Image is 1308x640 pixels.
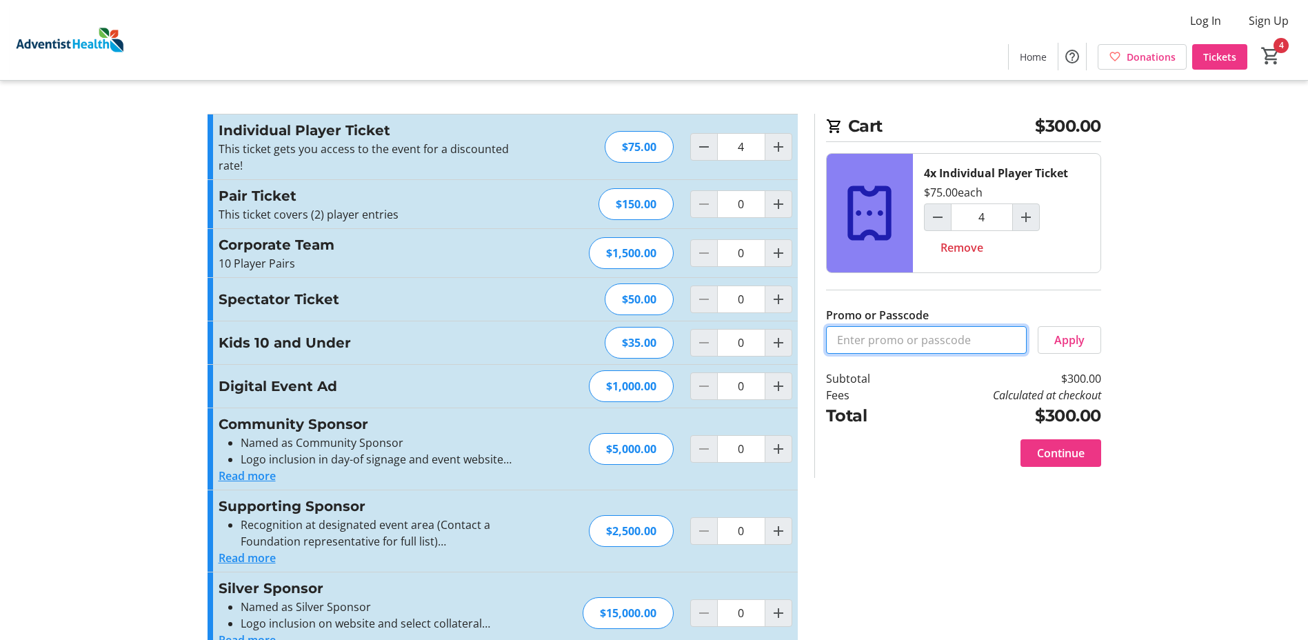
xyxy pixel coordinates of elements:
[219,496,520,517] h3: Supporting Sponsor
[717,599,765,627] input: Silver Sponsor Quantity
[905,370,1100,387] td: $300.00
[765,518,792,544] button: Increment by one
[924,184,983,201] div: $75.00 each
[241,599,520,615] li: Named as Silver Sponsor
[589,237,674,269] div: $1,500.00
[1054,332,1085,348] span: Apply
[1192,44,1247,70] a: Tickets
[241,615,520,632] li: Logo inclusion on website and select collateral
[717,329,765,357] input: Kids 10 and Under Quantity
[924,234,1000,261] button: Remove
[765,436,792,462] button: Increment by one
[826,387,906,403] td: Fees
[765,330,792,356] button: Increment by one
[717,517,765,545] input: Supporting Sponsor Quantity
[905,387,1100,403] td: Calculated at checkout
[717,286,765,313] input: Spectator Ticket Quantity
[1249,12,1289,29] span: Sign Up
[1058,43,1086,70] button: Help
[1098,44,1187,70] a: Donations
[940,239,983,256] span: Remove
[826,114,1101,142] h2: Cart
[765,240,792,266] button: Increment by one
[605,327,674,359] div: $35.00
[219,414,520,434] h3: Community Sponsor
[241,434,520,451] li: Named as Community Sponsor
[765,286,792,312] button: Increment by one
[219,234,520,255] h3: Corporate Team
[717,239,765,267] input: Corporate Team Quantity
[765,191,792,217] button: Increment by one
[219,141,520,174] div: This ticket gets you access to the event for a discounted rate!
[589,370,674,402] div: $1,000.00
[1038,326,1101,354] button: Apply
[951,203,1013,231] input: Individual Player Ticket Quantity
[1035,114,1101,139] span: $300.00
[219,289,520,310] h3: Spectator Ticket
[219,550,276,566] button: Read more
[1258,43,1283,68] button: Cart
[583,597,674,629] div: $15,000.00
[924,165,1068,181] div: 4x Individual Player Ticket
[219,468,276,484] button: Read more
[1009,44,1058,70] a: Home
[765,134,792,160] button: Increment by one
[589,515,674,547] div: $2,500.00
[1020,50,1047,64] span: Home
[1238,10,1300,32] button: Sign Up
[765,373,792,399] button: Increment by one
[598,188,674,220] div: $150.00
[905,403,1100,428] td: $300.00
[589,433,674,465] div: $5,000.00
[241,517,520,550] li: Recognition at designated event area (Contact a Foundation representative for full list)
[717,190,765,218] input: Pair Ticket Quantity
[1179,10,1232,32] button: Log In
[765,600,792,626] button: Increment by one
[691,134,717,160] button: Decrement by one
[717,435,765,463] input: Community Sponsor Quantity
[219,206,520,223] p: This ticket covers (2) player entries
[826,370,906,387] td: Subtotal
[219,332,520,353] h3: Kids 10 and Under
[219,376,520,397] h3: Digital Event Ad
[1020,439,1101,467] button: Continue
[826,403,906,428] td: Total
[8,6,131,74] img: Adventist Health's Logo
[717,133,765,161] input: Individual Player Ticket Quantity
[219,578,520,599] h3: Silver Sponsor
[1190,12,1221,29] span: Log In
[605,131,674,163] div: $75.00
[219,186,520,206] h3: Pair Ticket
[219,120,520,141] h3: Individual Player Ticket
[826,326,1027,354] input: Enter promo or passcode
[1013,204,1039,230] button: Increment by one
[1037,445,1085,461] span: Continue
[1127,50,1176,64] span: Donations
[925,204,951,230] button: Decrement by one
[1203,50,1236,64] span: Tickets
[717,372,765,400] input: Digital Event Ad Quantity
[241,451,520,468] li: Logo inclusion in day-of signage and event website
[605,283,674,315] div: $50.00
[826,307,929,323] label: Promo or Passcode
[219,255,520,272] p: 10 Player Pairs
